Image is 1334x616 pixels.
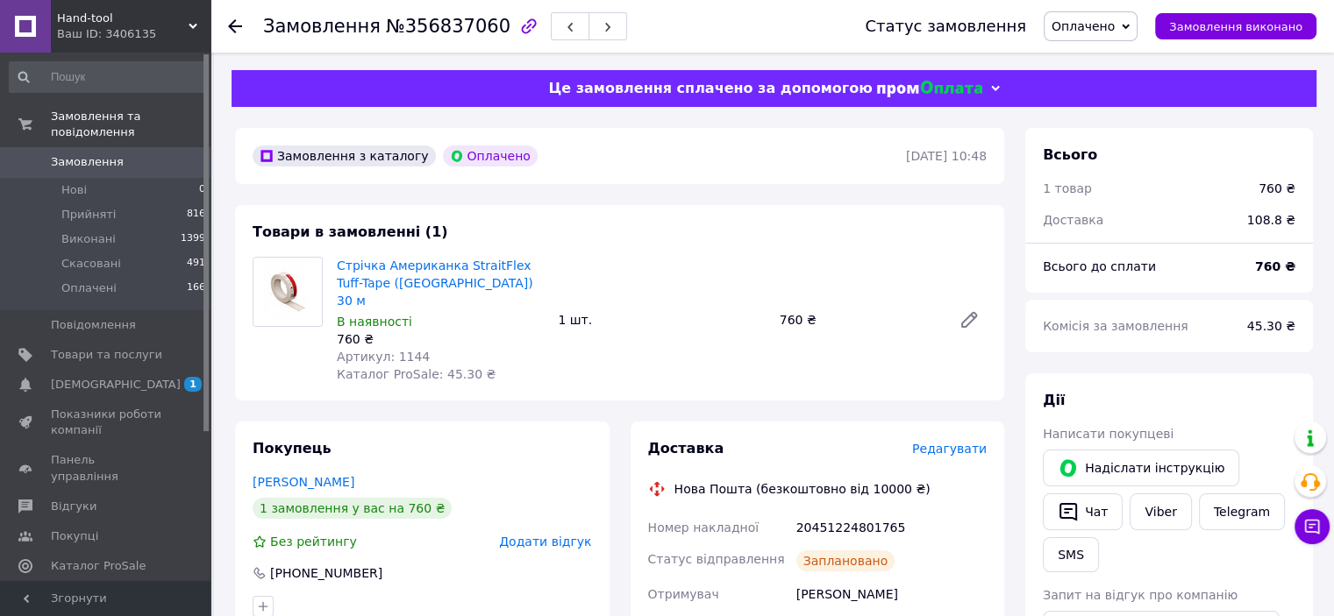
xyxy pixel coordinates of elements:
[253,258,322,326] img: Стрічка Американка StraitFlex Tuff-Tape (США) 30 м
[57,26,210,42] div: Ваш ID: 3406135
[1043,146,1097,163] span: Всього
[253,223,448,240] span: Товари в замовленні (1)
[1043,427,1173,441] span: Написати покупцеві
[270,535,357,549] span: Без рейтингу
[865,18,1026,35] div: Статус замовлення
[51,499,96,514] span: Відгуки
[51,109,210,140] span: Замовлення та повідомлення
[1043,213,1103,227] span: Доставка
[499,535,591,549] span: Додати відгук
[1199,493,1285,530] a: Telegram
[61,207,116,223] span: Прийняті
[1043,450,1239,486] button: Надіслати інструкцію
[1237,201,1306,239] div: 108.8 ₴
[796,550,895,571] div: Заплановано
[337,315,412,329] span: В наявності
[648,552,785,566] span: Статус відправлення
[1155,13,1316,39] button: Замовлення виконано
[443,145,538,166] div: Оплачено
[9,61,207,93] input: Пошук
[263,16,381,37] span: Замовлення
[877,81,982,97] img: evopay logo
[51,528,98,544] span: Покупці
[199,182,205,198] span: 0
[181,231,205,247] span: 1399
[51,452,162,484] span: Панель управління
[337,350,430,364] span: Артикул: 1144
[906,149,987,163] time: [DATE] 10:48
[1130,493,1191,530] a: Viber
[1043,181,1092,195] span: 1 товар
[253,145,436,166] div: Замовлення з каталогу
[551,308,772,332] div: 1 шт.
[1259,180,1295,197] div: 760 ₴
[773,308,945,332] div: 760 ₴
[187,256,205,272] span: 491
[1043,259,1156,273] span: Всього до сплати
[337,330,544,348] div: 760 ₴
[61,182,87,198] span: Нові
[184,377,202,392] span: 1
[1043,537,1099,572] button: SMS
[1043,588,1238,602] span: Запит на відгук про компанію
[51,407,162,438] span: Показники роботи компанії
[337,258,533,308] a: Стрічка Американка StraitFlex Tuff-Tape ([GEOGRAPHIC_DATA]) 30 м
[187,280,205,296] span: 166
[793,578,990,610] div: [PERSON_NAME]
[1043,493,1123,530] button: Чат
[253,440,332,457] span: Покупець
[61,256,121,272] span: Скасовані
[952,302,987,337] a: Редагувати
[51,377,181,393] span: [DEMOGRAPHIC_DATA]
[1169,20,1302,33] span: Замовлення виконано
[1052,19,1115,33] span: Оплачено
[253,475,354,489] a: [PERSON_NAME]
[1043,319,1188,333] span: Комісія за замовлення
[1043,392,1065,408] span: Дії
[1247,319,1295,333] span: 45.30 ₴
[51,317,136,333] span: Повідомлення
[670,480,935,498] div: Нова Пошта (безкоштовно від 10000 ₴)
[51,154,124,170] span: Замовлення
[648,587,719,601] span: Отримувач
[61,231,116,247] span: Виконані
[648,440,724,457] span: Доставка
[187,207,205,223] span: 816
[1255,259,1295,273] b: 760 ₴
[61,280,117,296] span: Оплачені
[253,498,452,519] div: 1 замовлення у вас на 760 ₴
[548,80,872,96] span: Це замовлення сплачено за допомогою
[51,347,162,363] span: Товари та послуги
[912,442,987,456] span: Редагувати
[793,512,990,543] div: 20451224801765
[648,520,760,535] span: Номер накладної
[228,18,242,35] div: Повернутися назад
[51,558,146,574] span: Каталог ProSale
[268,564,384,582] div: [PHONE_NUMBER]
[57,11,189,26] span: Hand-tool
[386,16,510,37] span: №356837060
[1295,509,1330,544] button: Чат з покупцем
[337,367,496,381] span: Каталог ProSale: 45.30 ₴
